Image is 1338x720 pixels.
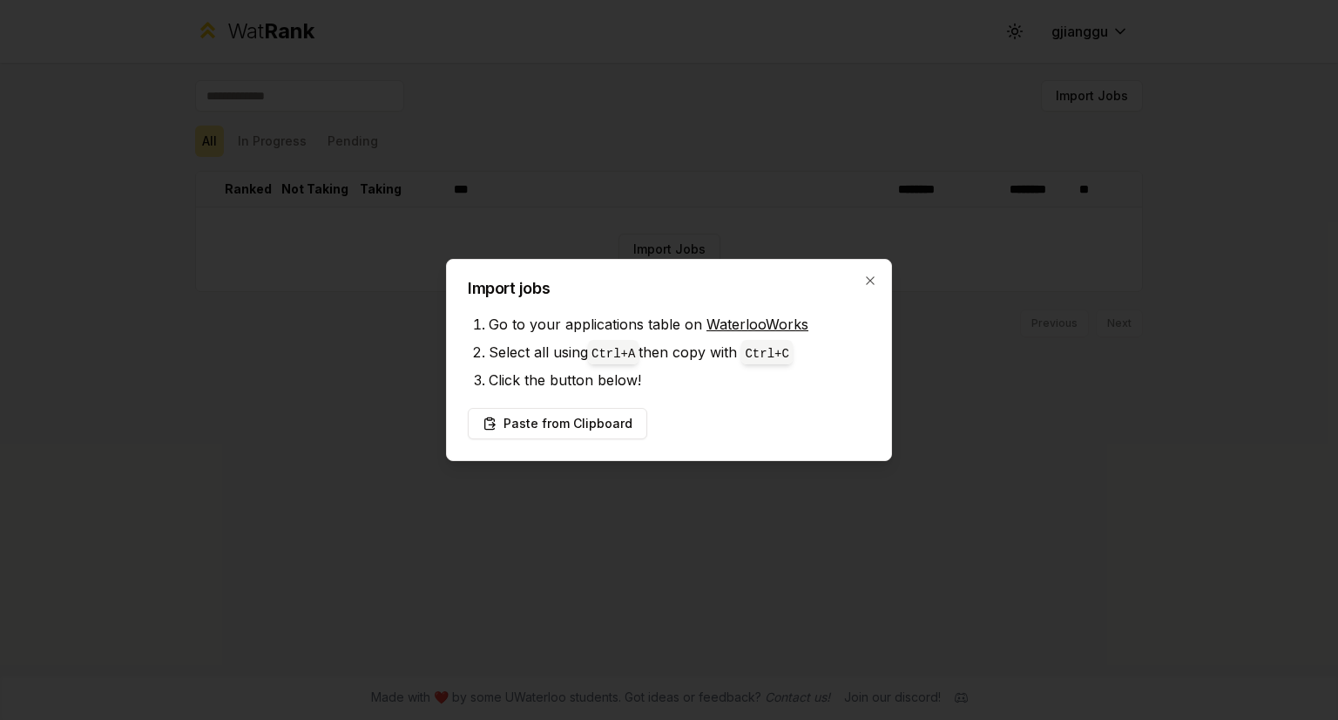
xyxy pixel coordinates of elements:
li: Select all using then copy with [489,338,870,366]
code: Ctrl+ C [745,347,788,361]
li: Go to your applications table on [489,310,870,338]
h2: Import jobs [468,281,870,296]
code: Ctrl+ A [591,347,635,361]
a: WaterlooWorks [706,316,808,333]
button: Paste from Clipboard [468,408,647,439]
li: Click the button below! [489,366,870,394]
